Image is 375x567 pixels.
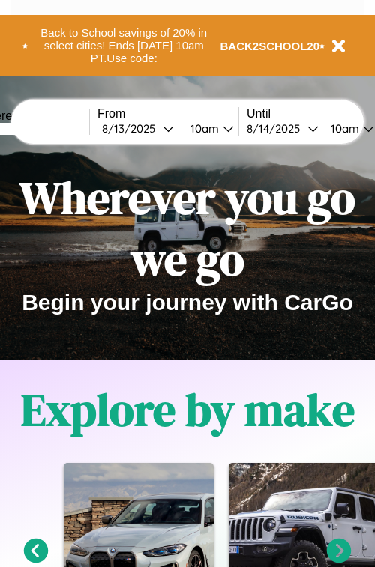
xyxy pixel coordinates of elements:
div: 10am [183,121,223,136]
button: 10am [178,121,238,136]
button: Back to School savings of 20% in select cities! Ends [DATE] 10am PT.Use code: [28,22,220,69]
h1: Explore by make [21,379,355,440]
button: 8/13/2025 [97,121,178,136]
div: 8 / 14 / 2025 [247,121,307,136]
b: BACK2SCHOOL20 [220,40,320,52]
div: 8 / 13 / 2025 [102,121,163,136]
div: 10am [323,121,363,136]
label: From [97,107,238,121]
